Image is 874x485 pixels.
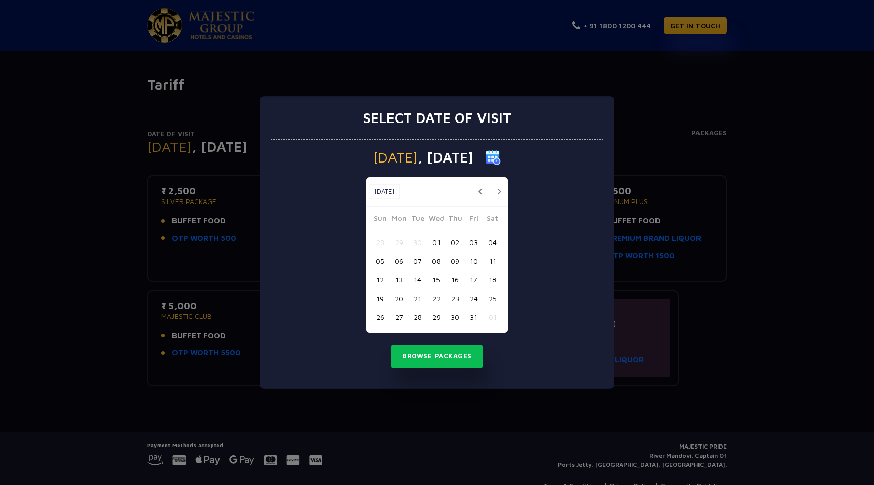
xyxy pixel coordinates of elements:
button: 29 [427,308,446,327]
span: [DATE] [373,150,418,165]
button: 31 [464,308,483,327]
button: 11 [483,252,502,270]
button: 17 [464,270,483,289]
button: 07 [408,252,427,270]
button: 19 [371,289,389,308]
button: 08 [427,252,446,270]
button: 21 [408,289,427,308]
button: 09 [446,252,464,270]
span: Fri [464,213,483,227]
button: 16 [446,270,464,289]
button: 28 [408,308,427,327]
button: 12 [371,270,389,289]
button: 02 [446,233,464,252]
button: 28 [371,233,389,252]
button: 13 [389,270,408,289]
button: 18 [483,270,502,289]
button: 23 [446,289,464,308]
button: 24 [464,289,483,308]
button: 27 [389,308,408,327]
span: Wed [427,213,446,227]
button: 26 [371,308,389,327]
span: Thu [446,213,464,227]
span: Mon [389,213,408,227]
img: calender icon [486,150,501,165]
button: 06 [389,252,408,270]
button: 15 [427,270,446,289]
button: 20 [389,289,408,308]
button: 05 [371,252,389,270]
button: 01 [427,233,446,252]
span: , [DATE] [418,150,473,165]
h3: Select date of visit [363,109,511,127]
button: 03 [464,233,483,252]
button: 30 [446,308,464,327]
button: 30 [408,233,427,252]
button: Browse Packages [391,345,483,368]
button: [DATE] [369,184,400,199]
button: 25 [483,289,502,308]
span: Sun [371,213,389,227]
button: 29 [389,233,408,252]
button: 22 [427,289,446,308]
span: Sat [483,213,502,227]
span: Tue [408,213,427,227]
button: 14 [408,270,427,289]
button: 01 [483,308,502,327]
button: 10 [464,252,483,270]
button: 04 [483,233,502,252]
